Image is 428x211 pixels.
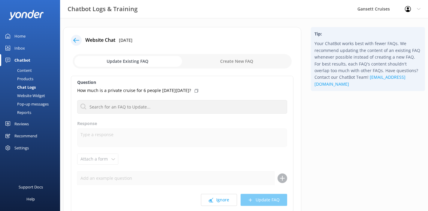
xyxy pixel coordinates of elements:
[19,181,43,193] div: Support Docs
[4,66,60,75] a: Content
[314,74,405,87] a: [EMAIL_ADDRESS][DOMAIN_NAME]
[14,118,29,130] div: Reviews
[314,31,421,37] h4: Tip:
[26,193,35,205] div: Help
[77,87,191,94] p: How much is a private cruise for 6 people [DATE][DATE]?
[77,79,287,86] label: Question
[4,108,31,117] div: Reports
[68,4,138,14] h3: Chatbot Logs & Training
[14,42,25,54] div: Inbox
[4,75,33,83] div: Products
[4,75,60,83] a: Products
[314,40,421,87] p: Your ChatBot works best with fewer FAQs. We recommend updating the content of an existing FAQ whe...
[14,54,30,66] div: Chatbot
[4,91,60,100] a: Website Widget
[77,120,287,127] label: Response
[201,194,237,206] button: Ignore
[14,30,26,42] div: Home
[4,91,45,100] div: Website Widget
[4,66,32,75] div: Content
[85,36,115,44] h4: Website Chat
[14,142,29,154] div: Settings
[119,37,132,44] p: [DATE]
[4,108,60,117] a: Reports
[9,10,44,20] img: yonder-white-logo.png
[77,100,287,114] input: Search for an FAQ to Update...
[4,83,60,91] a: Chat Logs
[14,130,37,142] div: Recommend
[4,100,49,108] div: Pop-up messages
[4,100,60,108] a: Pop-up messages
[77,171,275,185] input: Add an example question
[4,83,36,91] div: Chat Logs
